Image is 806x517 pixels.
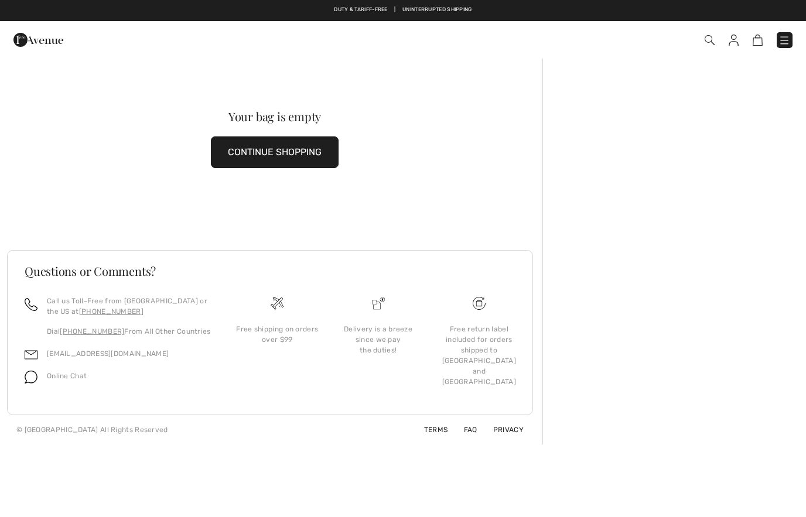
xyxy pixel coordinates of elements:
[450,426,477,434] a: FAQ
[236,324,318,345] div: Free shipping on orders over $99
[410,426,448,434] a: Terms
[25,298,37,311] img: call
[25,265,515,277] h3: Questions or Comments?
[79,307,144,316] a: [PHONE_NUMBER]
[13,33,63,44] a: 1ère Avenue
[34,111,516,122] div: Your bag is empty
[372,297,385,310] img: Delivery is a breeze since we pay the duties!
[271,297,284,310] img: Free shipping on orders over $99
[25,371,37,384] img: chat
[479,426,524,434] a: Privacy
[337,324,419,355] div: Delivery is a breeze since we pay the duties!
[25,348,37,361] img: email
[473,297,486,310] img: Free shipping on orders over $99
[729,35,739,46] img: My Info
[47,372,87,380] span: Online Chat
[438,324,520,387] div: Free return label included for orders shipped to [GEOGRAPHIC_DATA] and [GEOGRAPHIC_DATA]
[211,136,339,168] button: CONTINUE SHOPPING
[60,327,124,335] a: [PHONE_NUMBER]
[13,28,63,52] img: 1ère Avenue
[16,424,168,435] div: © [GEOGRAPHIC_DATA] All Rights Reserved
[753,35,763,46] img: Shopping Bag
[778,35,790,46] img: Menu
[47,326,213,337] p: Dial From All Other Countries
[705,35,715,45] img: Search
[47,350,169,358] a: [EMAIL_ADDRESS][DOMAIN_NAME]
[47,296,213,317] p: Call us Toll-Free from [GEOGRAPHIC_DATA] or the US at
